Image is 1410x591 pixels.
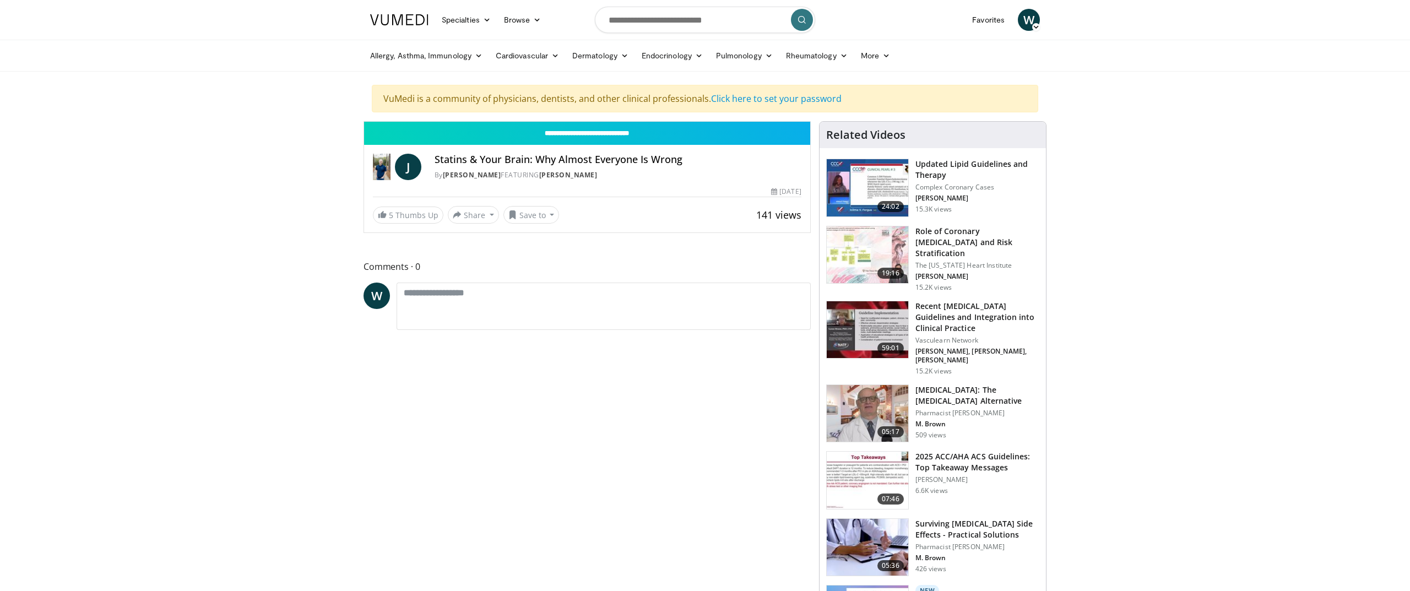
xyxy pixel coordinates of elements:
[826,128,905,142] h4: Related Videos
[877,426,904,437] span: 05:17
[877,343,904,354] span: 59:01
[373,207,443,224] a: 5 Thumbs Up
[489,45,566,67] a: Cardiovascular
[915,451,1039,473] h3: 2025 ACC/AHA ACS Guidelines: Top Takeaway Messages
[827,226,908,284] img: 1efa8c99-7b8a-4ab5-a569-1c219ae7bd2c.150x105_q85_crop-smart_upscale.jpg
[827,159,908,216] img: 77f671eb-9394-4acc-bc78-a9f077f94e00.150x105_q85_crop-smart_upscale.jpg
[448,206,499,224] button: Share
[915,431,946,440] p: 509 views
[915,336,1039,345] p: Vasculearn Network
[966,9,1011,31] a: Favorites
[915,272,1039,281] p: [PERSON_NAME]
[827,301,908,359] img: 87825f19-cf4c-4b91-bba1-ce218758c6bb.150x105_q85_crop-smart_upscale.jpg
[877,268,904,279] span: 19:16
[389,210,393,220] span: 5
[915,301,1039,334] h3: Recent [MEDICAL_DATA] Guidelines and Integration into Clinical Practice
[854,45,897,67] a: More
[364,45,489,67] a: Allergy, Asthma, Immunology
[915,384,1039,406] h3: [MEDICAL_DATA]: The [MEDICAL_DATA] Alternative
[826,226,1039,292] a: 19:16 Role of Coronary [MEDICAL_DATA] and Risk Stratification The [US_STATE] Heart Institute [PER...
[915,226,1039,259] h3: Role of Coronary [MEDICAL_DATA] and Risk Stratification
[435,9,497,31] a: Specialties
[915,183,1039,192] p: Complex Coronary Cases
[595,7,815,33] input: Search topics, interventions
[395,154,421,180] a: J
[827,385,908,442] img: ce9609b9-a9bf-4b08-84dd-8eeb8ab29fc6.150x105_q85_crop-smart_upscale.jpg
[364,259,811,274] span: Comments 0
[826,384,1039,443] a: 05:17 [MEDICAL_DATA]: The [MEDICAL_DATA] Alternative Pharmacist [PERSON_NAME] M. Brown 509 views
[915,283,952,292] p: 15.2K views
[915,409,1039,418] p: Pharmacist [PERSON_NAME]
[877,494,904,505] span: 07:46
[915,194,1039,203] p: [PERSON_NAME]
[497,9,548,31] a: Browse
[915,261,1039,270] p: The [US_STATE] Heart Institute
[877,201,904,212] span: 24:02
[915,475,1039,484] p: [PERSON_NAME]
[915,367,952,376] p: 15.2K views
[915,518,1039,540] h3: Surviving [MEDICAL_DATA] Side Effects - Practical Solutions
[711,93,842,105] a: Click here to set your password
[443,170,501,180] a: [PERSON_NAME]
[435,170,801,180] div: By FEATURING
[372,85,1038,112] div: VuMedi is a community of physicians, dentists, and other clinical professionals.
[373,154,391,180] img: Dr. Jordan Rennicke
[826,518,1039,577] a: 05:36 Surviving [MEDICAL_DATA] Side Effects - Practical Solutions Pharmacist [PERSON_NAME] M. Bro...
[915,554,1039,562] p: M. Brown
[826,451,1039,509] a: 07:46 2025 ACC/AHA ACS Guidelines: Top Takeaway Messages [PERSON_NAME] 6.6K views
[915,565,946,573] p: 426 views
[771,187,801,197] div: [DATE]
[1018,9,1040,31] a: W
[915,486,948,495] p: 6.6K views
[915,347,1039,365] p: [PERSON_NAME], [PERSON_NAME], [PERSON_NAME]
[566,45,635,67] a: Dermatology
[915,205,952,214] p: 15.3K views
[709,45,779,67] a: Pulmonology
[915,420,1039,429] p: M. Brown
[364,283,390,309] a: W
[826,301,1039,376] a: 59:01 Recent [MEDICAL_DATA] Guidelines and Integration into Clinical Practice Vasculearn Network ...
[503,206,560,224] button: Save to
[826,159,1039,217] a: 24:02 Updated Lipid Guidelines and Therapy Complex Coronary Cases [PERSON_NAME] 15.3K views
[779,45,854,67] a: Rheumatology
[877,560,904,571] span: 05:36
[435,154,801,166] h4: Statins & Your Brain: Why Almost Everyone Is Wrong
[539,170,598,180] a: [PERSON_NAME]
[370,14,429,25] img: VuMedi Logo
[827,452,908,509] img: 369ac253-1227-4c00-b4e1-6e957fd240a8.150x105_q85_crop-smart_upscale.jpg
[635,45,709,67] a: Endocrinology
[827,519,908,576] img: 1778299e-4205-438f-a27e-806da4d55abe.150x105_q85_crop-smart_upscale.jpg
[756,208,801,221] span: 141 views
[915,159,1039,181] h3: Updated Lipid Guidelines and Therapy
[915,543,1039,551] p: Pharmacist [PERSON_NAME]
